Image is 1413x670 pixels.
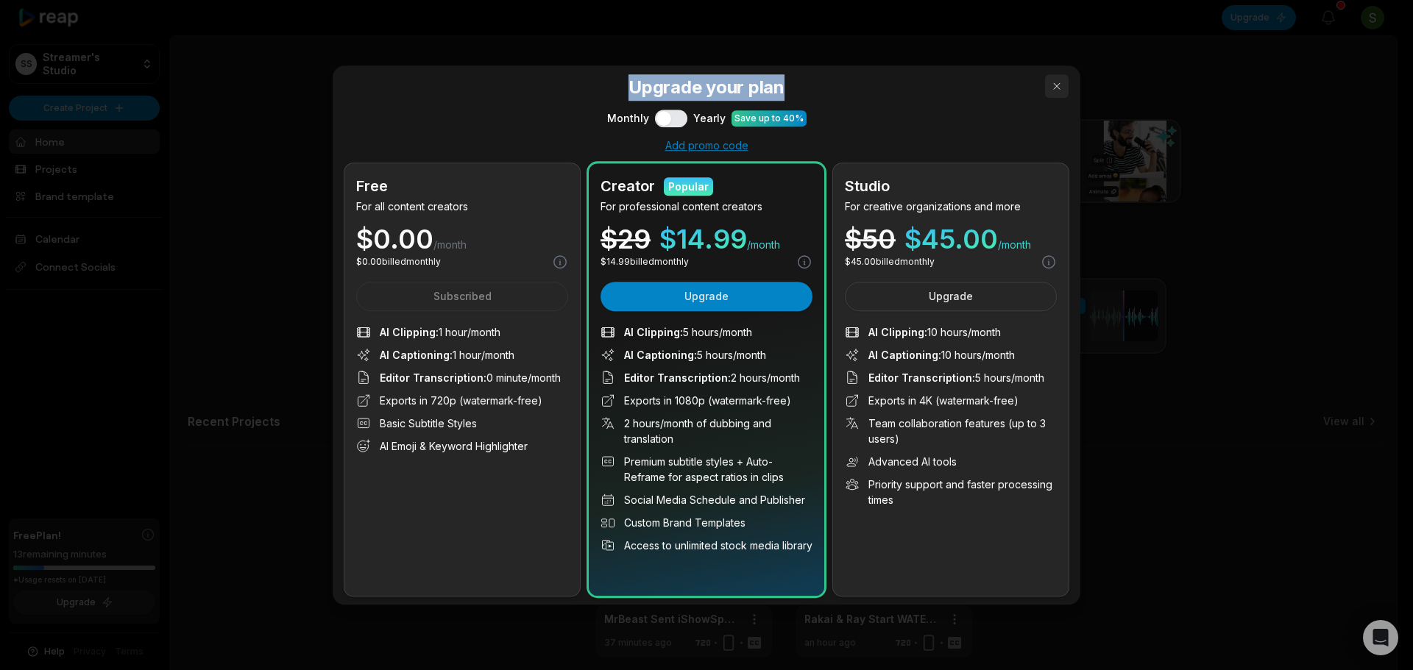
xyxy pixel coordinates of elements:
[356,255,441,268] p: $ 0.00 billed monthly
[868,349,941,361] span: AI Captioning :
[356,226,433,252] span: $ 0.00
[624,324,752,340] span: 5 hours/month
[380,349,453,361] span: AI Captioning :
[356,416,568,431] li: Basic Subtitle Styles
[747,238,780,252] span: /month
[845,454,1057,469] li: Advanced AI tools
[601,454,812,485] li: Premium subtitle styles + Auto-Reframe for aspect ratios in clips
[624,370,800,385] span: 2 hours/month
[601,226,651,252] div: $ 29
[659,226,747,252] span: $ 14.99
[601,538,812,553] li: Access to unlimited stock media library
[734,112,804,125] div: Save up to 40%
[868,370,1044,385] span: 5 hours/month
[845,175,890,197] h2: Studio
[601,175,655,197] h2: Creator
[601,393,812,408] li: Exports in 1080p (watermark-free)
[380,326,439,338] span: AI Clipping :
[344,139,1069,152] div: Add promo code
[868,326,927,338] span: AI Clipping :
[624,326,683,338] span: AI Clipping :
[601,492,812,507] li: Social Media Schedule and Publisher
[601,515,812,530] li: Custom Brand Templates
[601,255,689,268] p: $ 14.99 billed monthly
[380,347,514,363] span: 1 hour/month
[904,226,998,252] span: $ 45.00
[845,226,896,252] div: $ 50
[380,324,500,340] span: 1 hour/month
[868,347,1015,363] span: 10 hours/month
[845,255,935,268] p: $ 45.00 billed monthly
[356,199,568,214] p: For all content creators
[845,199,1057,214] p: For creative organizations and more
[693,110,726,126] span: Yearly
[356,393,568,408] li: Exports in 720p (watermark-free)
[624,349,697,361] span: AI Captioning :
[845,416,1057,446] li: Team collaboration features (up to 3 users)
[601,199,812,214] p: For professional content creators
[607,110,649,126] span: Monthly
[601,416,812,446] li: 2 hours/month of dubbing and translation
[845,393,1057,408] li: Exports in 4K (watermark-free)
[998,238,1031,252] span: /month
[668,179,709,194] div: Popular
[356,175,388,197] h2: Free
[868,371,975,384] span: Editor Transcription :
[845,477,1057,507] li: Priority support and faster processing times
[356,438,568,454] li: AI Emoji & Keyword Highlighter
[344,74,1069,101] h3: Upgrade your plan
[601,282,812,311] button: Upgrade
[380,371,486,384] span: Editor Transcription :
[845,282,1057,311] button: Upgrade
[380,370,561,385] span: 0 minute/month
[624,371,731,384] span: Editor Transcription :
[433,238,467,252] span: /month
[624,347,766,363] span: 5 hours/month
[868,324,1001,340] span: 10 hours/month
